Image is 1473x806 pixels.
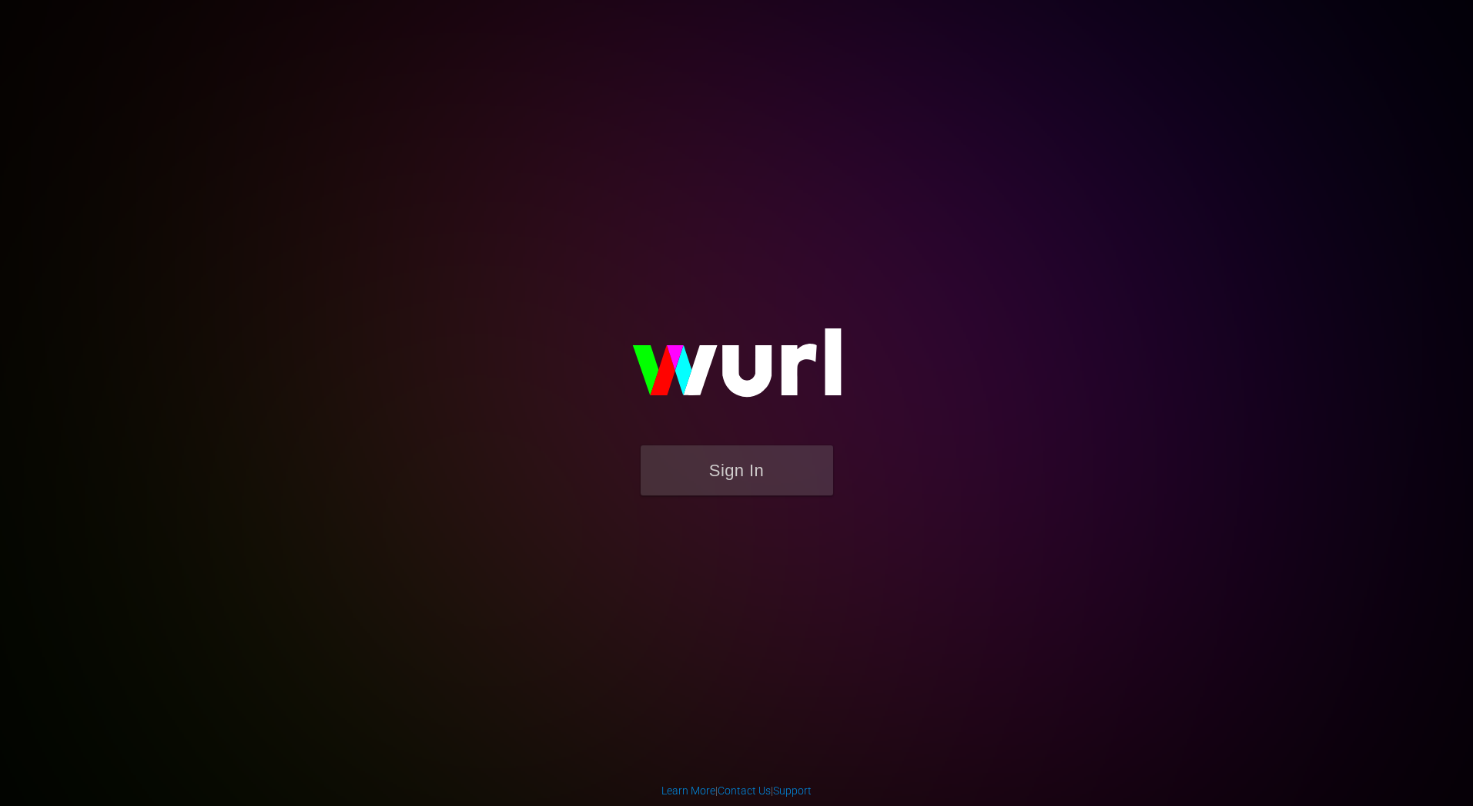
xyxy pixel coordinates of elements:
a: Learn More [661,784,715,797]
button: Sign In [641,445,833,495]
a: Contact Us [718,784,771,797]
img: wurl-logo-on-black-223613ac3d8ba8fe6dc639794a292ebdb59501304c7dfd60c99c58986ef67473.svg [583,295,891,445]
a: Support [773,784,812,797]
div: | | [661,783,812,798]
